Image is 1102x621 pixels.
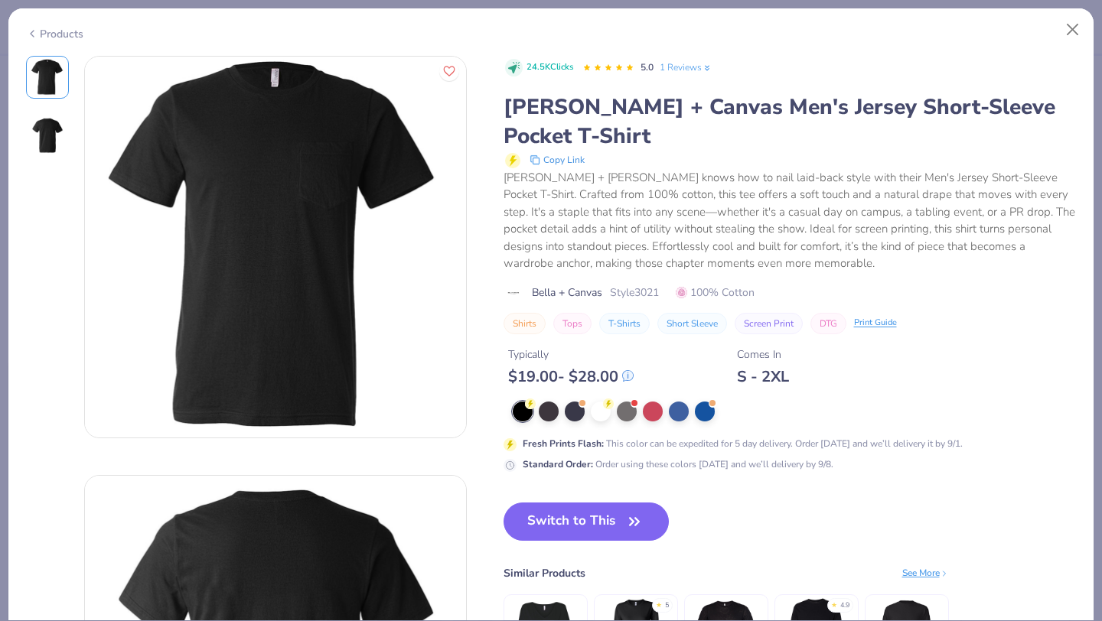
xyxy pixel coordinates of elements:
[810,313,846,334] button: DTG
[582,56,634,80] div: 5.0 Stars
[508,367,634,386] div: $ 19.00 - $ 28.00
[656,600,662,606] div: ★
[523,437,604,450] strong: Fresh Prints Flash :
[854,317,897,330] div: Print Guide
[660,60,712,74] a: 1 Reviews
[504,502,670,541] button: Switch to This
[902,566,949,580] div: See More
[532,284,602,301] span: Bella + Canvas
[831,600,837,606] div: ★
[527,61,573,74] span: 24.5K Clicks
[1058,15,1087,44] button: Close
[523,457,833,471] div: Order using these colors [DATE] and we’ll delivery by 9/8.
[523,458,593,470] strong: Standard Order :
[508,346,634,363] div: Typically
[735,313,803,334] button: Screen Print
[504,169,1077,272] div: [PERSON_NAME] + [PERSON_NAME] knows how to nail laid-back style with their Men's Jersey Short-Sle...
[85,57,466,437] img: Front
[504,287,524,299] img: brand logo
[610,284,659,301] span: Style 3021
[523,437,963,450] div: This color can be expedited for 5 day delivery. Order [DATE] and we’ll delivery it by 9/1.
[504,565,585,581] div: Similar Products
[599,313,650,334] button: T-Shirts
[504,313,546,334] button: Shirts
[665,600,669,611] div: 5
[840,600,849,611] div: 4.9
[29,117,66,154] img: Back
[641,61,654,73] span: 5.0
[553,313,592,334] button: Tops
[439,61,459,81] button: Like
[26,26,83,42] div: Products
[29,59,66,96] img: Front
[504,93,1077,151] div: [PERSON_NAME] + Canvas Men's Jersey Short-Sleeve Pocket T-Shirt
[525,151,589,169] button: copy to clipboard
[676,284,755,301] span: 100% Cotton
[737,346,789,363] div: Comes In
[737,367,789,386] div: S - 2XL
[657,313,727,334] button: Short Sleeve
